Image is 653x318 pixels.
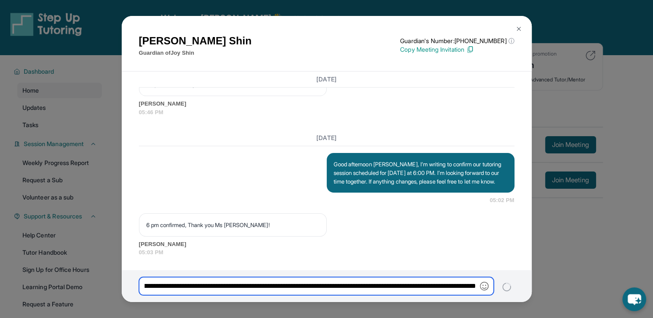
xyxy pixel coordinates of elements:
button: chat-button [622,287,646,311]
h1: [PERSON_NAME] Shin [139,33,252,49]
p: Guardian's Number: [PHONE_NUMBER] [400,37,514,45]
p: Good afternoon [PERSON_NAME], I’m writing to confirm our tutoring session scheduled for [DATE] at... [334,160,508,186]
span: 05:46 PM [139,108,514,117]
img: Emoji [480,282,489,290]
span: 05:03 PM [139,248,514,257]
p: 6 pm confirmed, Thank you Ms [PERSON_NAME]! [146,221,319,229]
span: [PERSON_NAME] [139,240,514,249]
span: ⓘ [508,37,514,45]
p: Copy Meeting Invitation [400,45,514,54]
img: Close Icon [515,25,522,32]
img: Copy Icon [466,46,474,53]
span: [PERSON_NAME] [139,100,514,108]
span: 05:02 PM [490,196,514,205]
p: Guardian of Joy Shin [139,49,252,57]
h3: [DATE] [139,75,514,84]
h3: [DATE] [139,134,514,142]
